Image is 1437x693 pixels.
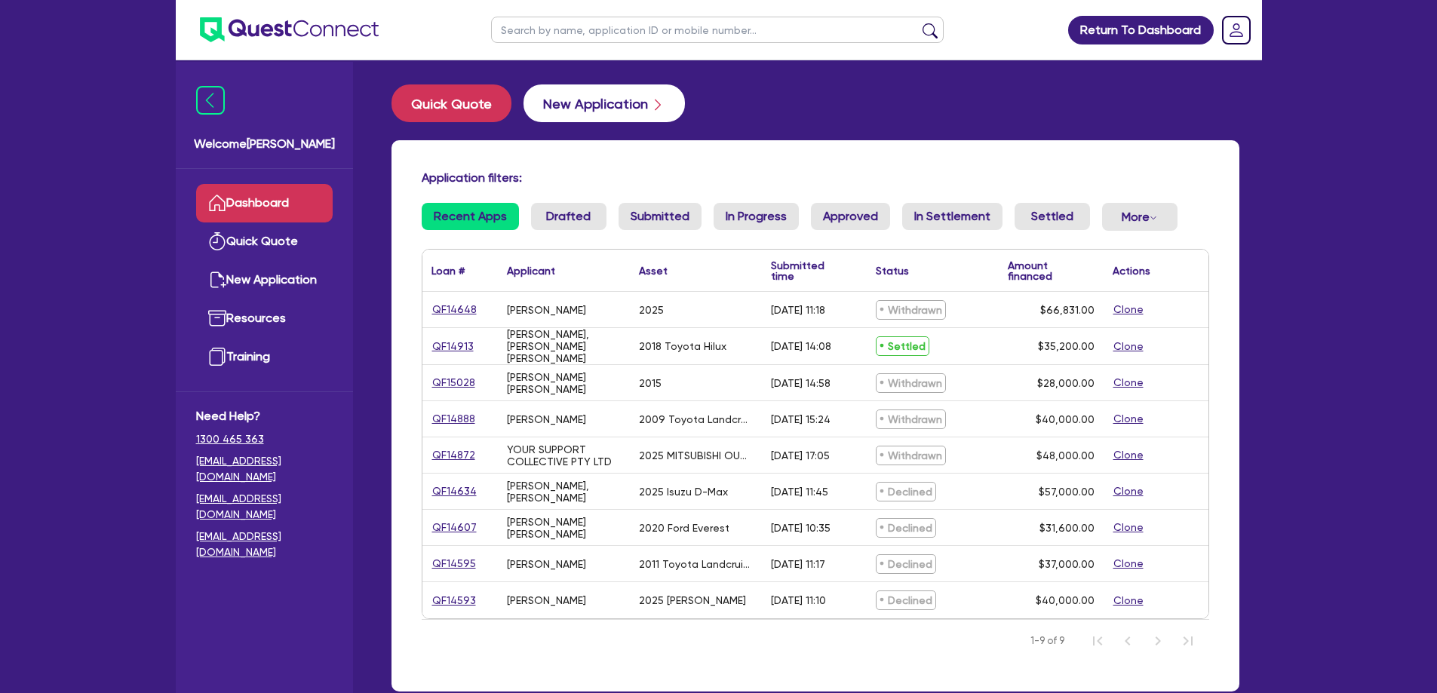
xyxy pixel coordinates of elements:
button: Previous Page [1113,626,1143,656]
span: $40,000.00 [1036,413,1095,425]
img: resources [208,309,226,327]
div: 2025 [PERSON_NAME] [639,594,746,606]
a: QF14607 [431,519,477,536]
tcxspan: Call 1300 465 363 via 3CX [196,433,264,445]
div: [DATE] 11:18 [771,304,825,316]
a: New Application [196,261,333,299]
span: $31,600.00 [1039,522,1095,534]
button: Clone [1113,483,1144,500]
button: New Application [524,84,685,122]
div: [DATE] 11:45 [771,486,828,498]
div: 2025 [639,304,664,316]
div: [DATE] 10:35 [771,522,831,534]
div: [DATE] 15:24 [771,413,831,425]
span: Declined [876,590,936,610]
div: [PERSON_NAME] [507,558,586,570]
span: $37,000.00 [1039,558,1095,570]
div: [DATE] 14:58 [771,377,831,389]
input: Search by name, application ID or mobile number... [491,17,944,43]
button: Clone [1113,338,1144,355]
div: [DATE] 11:10 [771,594,826,606]
span: Need Help? [196,407,333,425]
div: [PERSON_NAME] [PERSON_NAME] [507,371,621,395]
img: icon-menu-close [196,86,225,115]
button: Clone [1113,301,1144,318]
span: $66,831.00 [1040,304,1095,316]
button: Clone [1113,446,1144,464]
span: Withdrawn [876,300,946,320]
a: Resources [196,299,333,338]
a: QF15028 [431,374,476,391]
div: [PERSON_NAME] [507,413,586,425]
a: Dashboard [196,184,333,222]
span: 1-9 of 9 [1030,633,1064,649]
div: Submitted time [771,260,844,281]
h4: Application filters: [422,170,1209,185]
button: Quick Quote [391,84,511,122]
div: [PERSON_NAME] [507,304,586,316]
button: Clone [1113,374,1144,391]
a: QF14593 [431,592,477,609]
a: QF14648 [431,301,477,318]
div: 2025 Isuzu D-Max [639,486,728,498]
button: Clone [1113,592,1144,609]
span: Withdrawn [876,409,946,429]
div: Actions [1113,265,1150,276]
a: [EMAIL_ADDRESS][DOMAIN_NAME] [196,453,333,485]
a: QF14888 [431,410,476,428]
div: [PERSON_NAME], [PERSON_NAME] [507,480,621,504]
div: 2018 Toyota Hilux [639,340,726,352]
img: quick-quote [208,232,226,250]
a: QF14913 [431,338,474,355]
span: Settled [876,336,929,356]
div: [PERSON_NAME] [507,594,586,606]
span: $35,200.00 [1038,340,1095,352]
a: [EMAIL_ADDRESS][DOMAIN_NAME] [196,491,333,523]
div: Applicant [507,265,555,276]
div: 2009 Toyota Landcruiser GXL [639,413,753,425]
div: [DATE] 17:05 [771,449,830,461]
button: Clone [1113,410,1144,428]
div: [DATE] 14:08 [771,340,831,352]
div: [PERSON_NAME] [PERSON_NAME] [507,516,621,540]
span: $28,000.00 [1037,377,1095,389]
a: Training [196,338,333,376]
div: [PERSON_NAME], [PERSON_NAME] [PERSON_NAME] [507,328,621,364]
a: Drafted [531,203,606,230]
a: Approved [811,203,890,230]
a: In Progress [714,203,799,230]
a: Settled [1015,203,1090,230]
div: Loan # [431,265,465,276]
a: In Settlement [902,203,1003,230]
span: Welcome [PERSON_NAME] [194,135,335,153]
a: Dropdown toggle [1217,11,1256,50]
span: Withdrawn [876,446,946,465]
a: QF14872 [431,446,476,464]
button: Clone [1113,555,1144,572]
button: Dropdown toggle [1102,203,1178,231]
div: [DATE] 11:17 [771,558,825,570]
img: quest-connect-logo-blue [200,17,379,42]
span: Declined [876,482,936,501]
button: Last Page [1173,626,1203,656]
div: 2020 Ford Everest [639,522,729,534]
span: $48,000.00 [1036,449,1095,461]
span: $40,000.00 [1036,594,1095,606]
button: Next Page [1143,626,1173,656]
div: Asset [639,265,668,276]
button: First Page [1082,626,1113,656]
div: 2011 Toyota Landcruiser [639,558,753,570]
div: 2025 MITSUBISHI OUTLANDER [639,449,753,461]
a: Recent Apps [422,203,519,230]
span: Withdrawn [876,373,946,393]
a: QF14634 [431,483,477,500]
div: 2015 [639,377,662,389]
span: Declined [876,518,936,538]
button: Clone [1113,519,1144,536]
img: new-application [208,271,226,289]
div: YOUR SUPPORT COLLECTIVE PTY LTD [507,443,621,468]
div: Amount financed [1008,260,1095,281]
a: [EMAIL_ADDRESS][DOMAIN_NAME] [196,529,333,560]
a: Quick Quote [196,222,333,261]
